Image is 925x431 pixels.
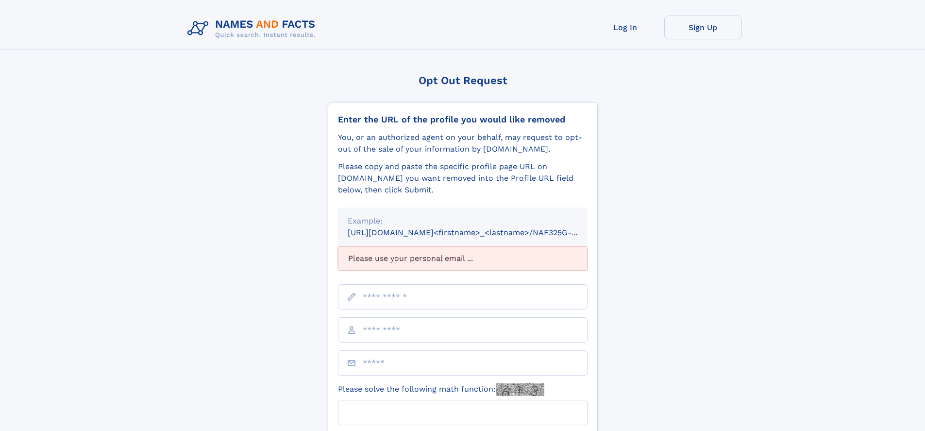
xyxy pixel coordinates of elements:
a: Sign Up [664,16,742,39]
div: Please copy and paste the specific profile page URL on [DOMAIN_NAME] you want removed into the Pr... [338,161,588,196]
div: You, or an authorized agent on your behalf, may request to opt-out of the sale of your informatio... [338,132,588,155]
div: Example: [348,215,578,227]
div: Please use your personal email ... [338,246,588,271]
img: Logo Names and Facts [184,16,323,42]
small: [URL][DOMAIN_NAME]<firstname>_<lastname>/NAF325G-xxxxxxxx [348,228,606,237]
div: Opt Out Request [328,74,598,86]
label: Please solve the following math function: [338,383,544,396]
div: Enter the URL of the profile you would like removed [338,114,588,125]
a: Log In [587,16,664,39]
